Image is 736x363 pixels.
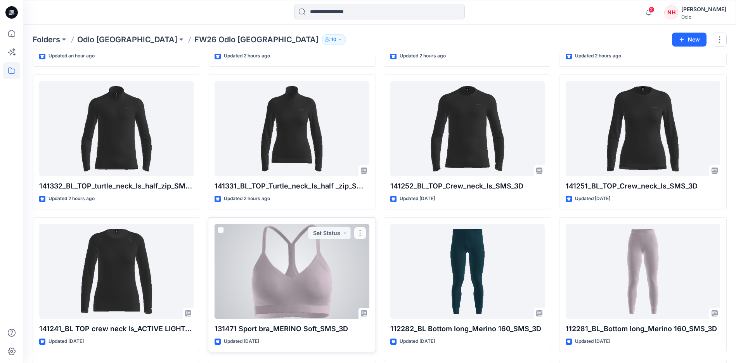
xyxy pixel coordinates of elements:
p: 141252_BL_TOP_Crew_neck_ls_SMS_3D [390,181,545,192]
p: Updated [DATE] [575,195,610,203]
a: 112281_BL_Bottom long_Merino 160_SMS_3D [566,224,720,319]
p: 141241_BL TOP crew neck ls_ACTIVE LIGHT_SMS_3D [39,323,194,334]
div: [PERSON_NAME] [681,5,726,14]
a: 131471 Sport bra_MERINO Soft_SMS_3D [215,224,369,319]
a: 141241_BL TOP crew neck ls_ACTIVE LIGHT_SMS_3D [39,224,194,319]
p: Updated 2 hours ago [400,52,446,60]
p: 10 [331,35,336,44]
span: 2 [648,7,655,13]
p: Updated 2 hours ago [224,52,270,60]
button: 10 [322,34,346,45]
div: NH [664,5,678,19]
p: Updated [DATE] [48,337,84,346]
p: Updated 2 hours ago [224,195,270,203]
button: New [672,33,707,47]
p: 131471 Sport bra_MERINO Soft_SMS_3D [215,323,369,334]
p: 141331_BL_TOP_Turtle_neck_ls_half _zip_SMS_3D [215,181,369,192]
p: 112281_BL_Bottom long_Merino 160_SMS_3D [566,323,720,334]
p: Updated an hour ago [48,52,95,60]
p: 141251_BL_TOP_Crew_neck_ls_SMS_3D [566,181,720,192]
div: Odlo [681,14,726,20]
p: Updated [DATE] [575,337,610,346]
a: 141332_BL_TOP_turtle_neck_ls_half_zip_SMS_3D [39,81,194,176]
p: Updated 2 hours ago [48,195,95,203]
p: Updated [DATE] [400,337,435,346]
a: Odlo [GEOGRAPHIC_DATA] [77,34,177,45]
p: Updated 2 hours ago [575,52,621,60]
a: 112282_BL Bottom long_Merino 160_SMS_3D [390,224,545,319]
p: 141332_BL_TOP_turtle_neck_ls_half_zip_SMS_3D [39,181,194,192]
p: 112282_BL Bottom long_Merino 160_SMS_3D [390,323,545,334]
p: FW26 Odlo [GEOGRAPHIC_DATA] [194,34,319,45]
p: Updated [DATE] [224,337,259,346]
p: Updated [DATE] [400,195,435,203]
a: Folders [33,34,60,45]
a: 141251_BL_TOP_Crew_neck_ls_SMS_3D [566,81,720,176]
a: 141252_BL_TOP_Crew_neck_ls_SMS_3D [390,81,545,176]
a: 141331_BL_TOP_Turtle_neck_ls_half _zip_SMS_3D [215,81,369,176]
